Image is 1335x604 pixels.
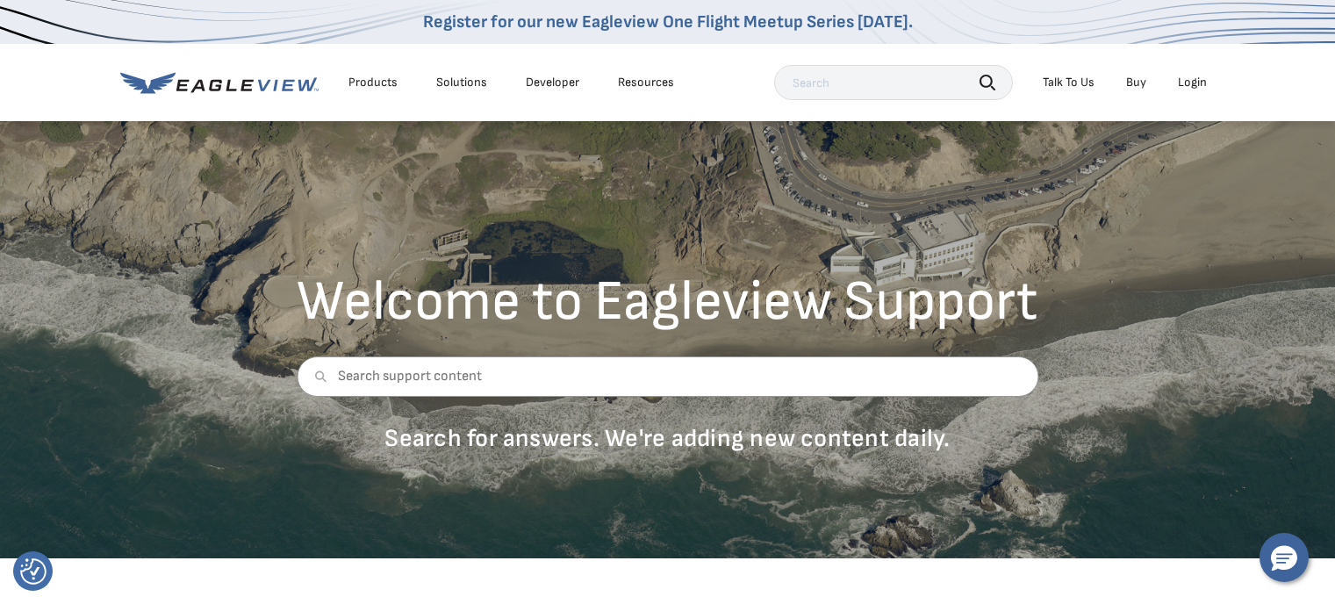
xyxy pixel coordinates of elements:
input: Search support content [297,356,1038,397]
div: Login [1178,75,1207,90]
a: Register for our new Eagleview One Flight Meetup Series [DATE]. [423,11,913,32]
div: Talk To Us [1043,75,1095,90]
div: Products [348,75,398,90]
h2: Welcome to Eagleview Support [297,274,1038,330]
a: Developer [526,75,579,90]
input: Search [774,65,1013,100]
p: Search for answers. We're adding new content daily. [297,423,1038,454]
button: Consent Preferences [20,558,47,585]
img: Revisit consent button [20,558,47,585]
button: Hello, have a question? Let’s chat. [1260,533,1309,582]
a: Buy [1126,75,1146,90]
div: Resources [618,75,674,90]
div: Solutions [436,75,487,90]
